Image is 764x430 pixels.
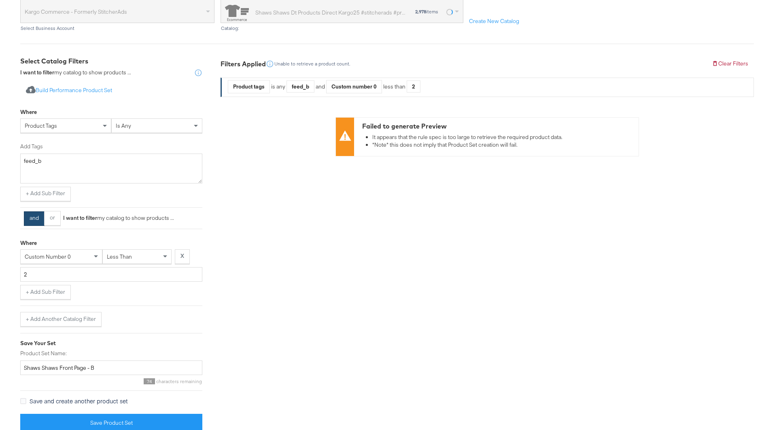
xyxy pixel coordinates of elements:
button: and [24,211,45,226]
label: Add Tags [20,143,202,150]
li: *Note* this does not imply that Product Set creation will fail. [372,141,635,149]
span: custom number 0 [25,253,71,260]
div: Select Business Account [20,25,214,31]
button: Clear Filters [706,57,754,71]
div: Shaws Shaws Dt Products Direct Kargo25 #stitcherads #product-catalog #keep [255,8,407,17]
span: Kargo Commerce - Formerly StitcherAds [25,5,204,19]
div: Filters Applied [221,59,266,69]
div: Select Catalog Filters [20,57,202,66]
span: less than [107,253,132,260]
button: + Add Sub Filter [20,187,71,201]
div: feed_b [287,80,314,93]
strong: 2,978 [415,8,426,15]
div: my catalog to show products ... [61,214,174,222]
div: and [316,80,420,93]
button: X [175,249,190,264]
div: Catalog: [221,25,463,31]
div: is any [270,83,286,91]
div: less than [382,83,407,91]
div: Where [20,108,37,116]
label: Product Set Name: [20,350,202,357]
textarea: feed_b [20,154,202,183]
div: Failed to generate Preview [362,122,635,131]
div: items [415,9,439,15]
div: Where [20,239,37,247]
input: Enter a value for your filter [20,267,202,282]
div: Unable to retrieve a product count. [274,61,350,67]
span: 74 [144,378,155,384]
strong: X [180,252,184,260]
div: characters remaining [20,378,202,384]
button: or [44,211,61,226]
div: Custom number 0 [327,80,382,93]
button: + Add Sub Filter [20,285,71,299]
span: product tags [25,122,57,129]
strong: I want to filter [63,214,97,221]
div: Save Your Set [20,339,202,347]
div: Product tags [228,80,270,93]
span: Save and create another product set [30,397,128,405]
button: Create New Catalog [463,14,525,29]
input: Give your set a descriptive name [20,360,202,375]
button: + Add Another Catalog Filter [20,312,102,327]
button: Build Performance Product Set [20,83,118,98]
div: my catalog to show products ... [20,69,131,77]
li: It appears that the rule spec is too large to retrieve the required product data. [372,133,635,141]
strong: I want to filter [20,69,54,76]
span: is any [116,122,131,129]
div: 2 [407,80,420,93]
